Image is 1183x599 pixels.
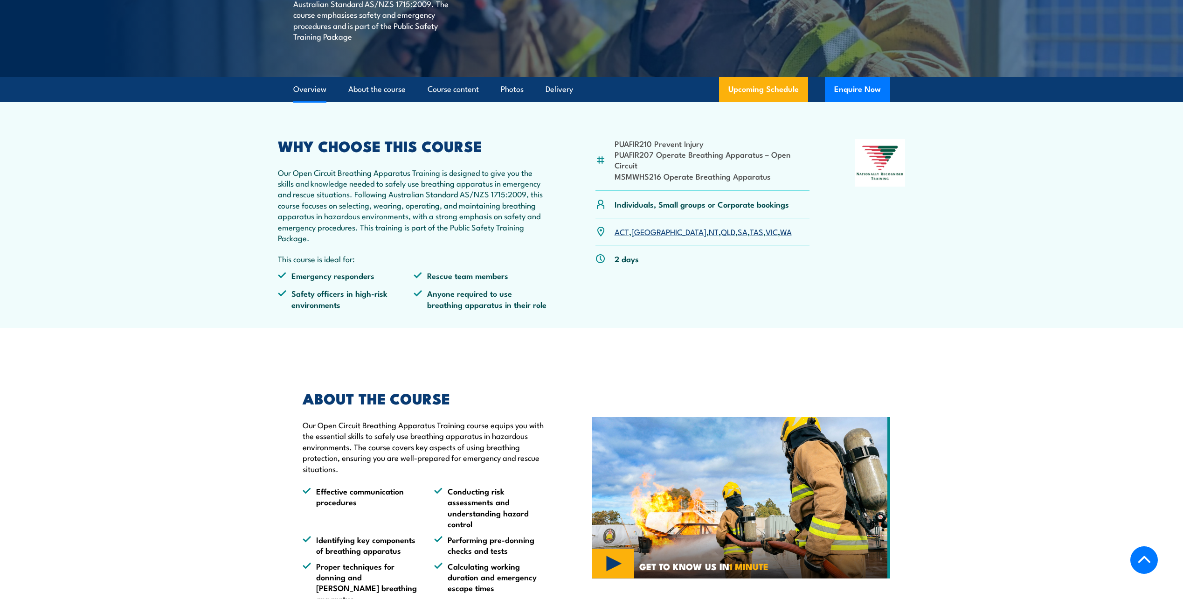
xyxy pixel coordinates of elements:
[303,391,549,404] h2: ABOUT THE COURSE
[303,486,417,529] li: Effective communication procedures
[615,171,810,181] li: MSMWHS216 Operate Breathing Apparatus
[750,226,763,237] a: TAS
[615,149,810,171] li: PUAFIR207 Operate Breathing Apparatus – Open Circuit
[278,139,550,152] h2: WHY CHOOSE THIS COURSE
[414,270,550,281] li: Rescue team members
[738,226,747,237] a: SA
[615,253,639,264] p: 2 days
[278,253,550,264] p: This course is ideal for:
[615,226,629,237] a: ACT
[855,139,906,187] img: Nationally Recognised Training logo.
[639,562,768,571] span: GET TO KNOW US IN
[592,417,890,578] img: hero-image
[414,288,550,310] li: Anyone required to use breathing apparatus in their role
[780,226,792,237] a: WA
[278,270,414,281] li: Emergency responders
[434,534,549,556] li: Performing pre-donning checks and tests
[434,486,549,529] li: Conducting risk assessments and understanding hazard control
[721,226,735,237] a: QLD
[615,226,792,237] p: , , , , , , ,
[719,77,808,102] a: Upcoming Schedule
[546,77,573,102] a: Delivery
[615,199,789,209] p: Individuals, Small groups or Corporate bookings
[303,419,549,474] p: Our Open Circuit Breathing Apparatus Training course equips you with the essential skills to safe...
[631,226,706,237] a: [GEOGRAPHIC_DATA]
[428,77,479,102] a: Course content
[293,77,326,102] a: Overview
[278,288,414,310] li: Safety officers in high-risk environments
[729,559,768,573] strong: 1 MINUTE
[501,77,524,102] a: Photos
[278,167,550,244] p: Our Open Circuit Breathing Apparatus Training is designed to give you the skills and knowledge ne...
[766,226,778,237] a: VIC
[303,534,417,556] li: Identifying key components of breathing apparatus
[825,77,890,102] button: Enquire Now
[348,77,406,102] a: About the course
[615,138,810,149] li: PUAFIR210 Prevent Injury
[709,226,719,237] a: NT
